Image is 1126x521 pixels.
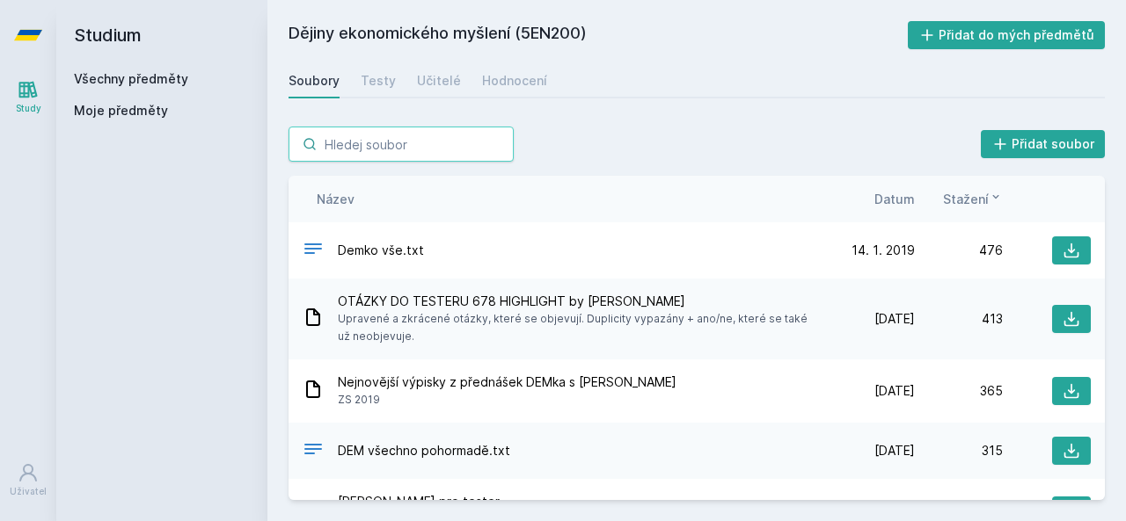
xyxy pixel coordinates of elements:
[303,238,324,264] div: TXT
[338,242,424,259] span: Demko vše.txt
[289,63,340,98] a: Soubory
[361,63,396,98] a: Testy
[943,190,989,208] span: Stažení
[4,453,53,507] a: Uživatel
[289,127,514,162] input: Hledej soubor
[289,72,340,90] div: Soubory
[417,63,461,98] a: Učitelé
[289,21,908,49] h2: Dějiny ekonomického myšlení (5EN200)
[338,310,820,345] span: Upravené a zkrácené otázky, které se objevují. Duplicity vypazány + ano/ne, které se také už neob...
[915,242,1003,259] div: 476
[482,72,547,90] div: Hodnocení
[874,310,915,328] span: [DATE]
[482,63,547,98] a: Hodnocení
[338,391,676,409] span: ZS 2019
[74,102,168,119] span: Moje předměty
[338,373,676,391] span: Nejnovější výpisky z přednášek DEMka s [PERSON_NAME]
[874,442,915,459] span: [DATE]
[874,382,915,400] span: [DATE]
[4,70,53,124] a: Study
[943,190,1003,208] button: Stažení
[338,293,820,310] span: OTÁZKY DO TESTERU 678 HIGHLIGHT by [PERSON_NAME]
[338,442,510,459] span: DEM všechno pohormadě.txt
[908,21,1106,49] button: Přidat do mých předmětů
[303,438,324,464] div: TXT
[338,493,606,510] span: [PERSON_NAME] pro tester
[852,242,915,259] span: 14. 1. 2019
[915,382,1003,400] div: 365
[361,72,396,90] div: Testy
[915,310,1003,328] div: 413
[417,72,461,90] div: Učitelé
[74,71,188,86] a: Všechny předměty
[317,190,355,208] button: Název
[16,102,41,115] div: Study
[10,485,47,498] div: Uživatel
[874,190,915,208] button: Datum
[981,130,1106,158] button: Přidat soubor
[915,442,1003,459] div: 315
